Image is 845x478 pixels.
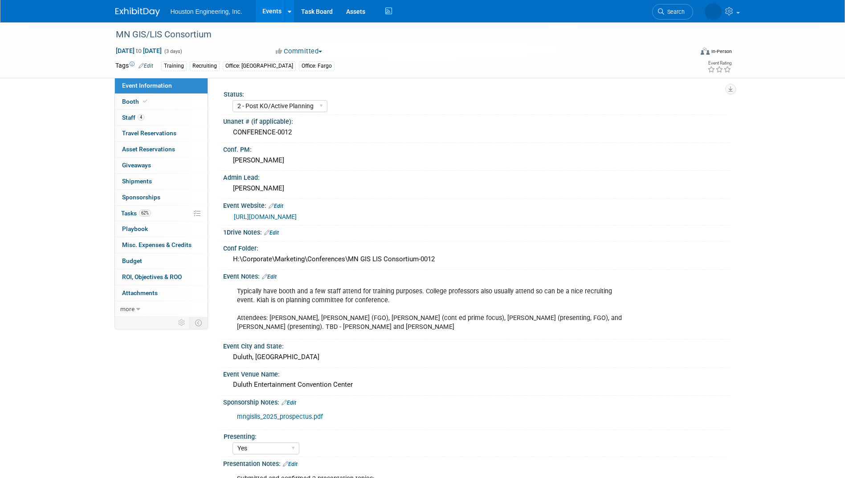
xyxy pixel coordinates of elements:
a: Booth [115,94,208,109]
i: Booth reservation complete [143,99,147,104]
a: mngislis_2025_prospectus.pdf [237,413,323,421]
a: more [115,301,208,317]
a: [URL][DOMAIN_NAME] [234,213,297,220]
td: Tags [115,61,153,71]
div: [PERSON_NAME] [230,154,723,167]
div: 1Drive Notes: [223,226,730,237]
a: Staff4 [115,110,208,126]
span: [DATE] [DATE] [115,47,162,55]
a: Edit [139,63,153,69]
div: Duluth Entertainment Convention Center [230,378,723,392]
div: CONFERENCE-0012 [230,126,723,139]
a: Search [652,4,693,20]
button: Committed [273,47,326,56]
span: Shipments [122,178,152,185]
span: Asset Reservations [122,146,175,153]
span: Booth [122,98,149,105]
span: Houston Engineering, Inc. [171,8,242,15]
td: Personalize Event Tab Strip [174,317,190,328]
a: Edit [283,461,298,467]
div: Typically have booth and a few staff attend for training purposes. College professors also usuall... [231,283,632,336]
div: Conf. PM: [223,143,730,154]
td: Toggle Event Tabs [189,317,208,328]
div: Status: [224,88,726,99]
a: Travel Reservations [115,126,208,141]
a: Edit [264,230,279,236]
a: Edit [282,400,296,406]
span: Playbook [122,225,148,232]
span: 62% [139,210,151,216]
div: Training [161,61,187,71]
a: Playbook [115,221,208,237]
a: ROI, Objectives & ROO [115,269,208,285]
div: H:\Corporate\Marketing\Conferences\MN GIS LIS Consortium-0012 [230,252,723,266]
div: Recruiting [190,61,220,71]
div: Admin Lead: [223,171,730,182]
div: Duluth, [GEOGRAPHIC_DATA] [230,350,723,364]
a: Tasks62% [115,206,208,221]
span: (3 days) [163,49,182,54]
a: Sponsorships [115,190,208,205]
span: Search [664,8,685,15]
a: Giveaways [115,158,208,173]
span: Travel Reservations [122,130,176,137]
span: Sponsorships [122,194,160,201]
span: Staff [122,114,144,121]
div: Event City and State: [223,340,730,351]
div: Office: [GEOGRAPHIC_DATA] [223,61,296,71]
div: Event Format [641,46,732,60]
a: Attachments [115,285,208,301]
span: to [135,47,143,54]
a: Asset Reservations [115,142,208,157]
div: Presenting: [224,430,726,441]
span: more [120,305,135,312]
div: Unanet # (if applicable): [223,115,730,126]
span: Budget [122,257,142,264]
div: Event Rating [707,61,731,65]
div: Presentation Notes: [223,457,730,469]
span: 4 [138,114,144,121]
div: Conf Folder: [223,242,730,253]
div: Event Venue Name: [223,368,730,379]
span: Misc. Expenses & Credits [122,241,192,248]
a: Budget [115,253,208,269]
span: Event Information [122,82,172,89]
img: ExhibitDay [115,8,160,16]
a: Edit [269,203,283,209]
div: Office: Fargo [299,61,335,71]
span: ROI, Objectives & ROO [122,273,182,280]
span: Tasks [121,210,151,217]
div: [PERSON_NAME] [230,182,723,195]
img: Format-Inperson.png [701,48,710,55]
a: Event Information [115,78,208,93]
a: Edit [262,274,277,280]
div: MN GIS/LIS Consortium [113,27,680,43]
div: Event Notes: [223,270,730,281]
div: Event Website: [223,199,730,211]
div: Sponsorship Notes: [223,396,730,407]
span: Giveaways [122,162,151,169]
a: Shipments [115,174,208,189]
img: Courtney Grandbois [705,3,722,20]
div: In-Person [711,48,732,55]
span: Attachments [122,289,158,296]
a: Misc. Expenses & Credits [115,237,208,253]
